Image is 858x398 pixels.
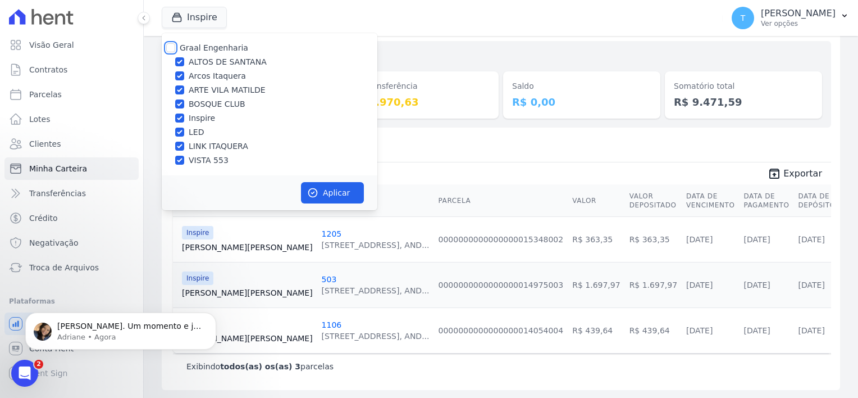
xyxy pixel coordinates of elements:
a: [DATE] [743,326,770,335]
a: [PERSON_NAME][PERSON_NAME] [182,333,313,344]
td: R$ 439,64 [625,307,682,353]
a: 503 [322,275,337,284]
a: [DATE] [798,281,825,290]
a: [DATE] [686,326,713,335]
span: Contratos [29,64,67,75]
a: Transferências [4,182,139,205]
span: T [741,14,746,22]
td: R$ 363,35 [625,216,682,262]
a: Contratos [4,58,139,81]
a: 0000000000000000014054004 [439,326,564,335]
a: Recebíveis [4,313,139,335]
label: Arcos Itaquera [189,70,246,82]
label: LINK ITAQUERA [189,141,248,152]
a: [DATE] [798,326,825,335]
a: 0000000000000000014975003 [439,281,564,290]
button: Aplicar [301,182,364,203]
a: 0000000000000000015348002 [439,235,564,244]
dt: Em transferência [350,80,490,92]
label: Inspire [189,112,215,124]
a: Clientes [4,133,139,155]
label: VISTA 553 [189,155,229,166]
th: Parcela [434,185,568,217]
a: [DATE] [686,235,713,244]
td: R$ 1.697,97 [568,262,624,307]
a: 1106 [322,320,342,329]
td: R$ 363,35 [568,216,624,262]
label: ALTOS DE SANTANA [189,56,267,68]
a: Conta Hent [4,337,139,360]
span: Visão Geral [29,39,74,51]
label: LED [189,126,204,138]
a: Negativação [4,232,139,254]
label: Graal Engenharia [180,43,248,52]
a: 1205 [322,229,342,238]
td: R$ 439,64 [568,307,624,353]
span: Parcelas [29,89,62,100]
a: Troca de Arquivos [4,256,139,279]
span: 2 [34,360,43,369]
a: [DATE] [798,235,825,244]
span: Crédito [29,212,58,224]
span: Clientes [29,138,61,150]
p: [PERSON_NAME] [761,8,836,19]
iframe: Intercom notifications mensagem [8,289,233,368]
a: [DATE] [743,235,770,244]
a: [PERSON_NAME][PERSON_NAME] [182,287,313,298]
a: Minha Carteira [4,157,139,180]
div: [STREET_ADDRESS], AND... [322,331,430,342]
button: T [PERSON_NAME] Ver opções [723,2,858,34]
a: Crédito [4,207,139,229]
span: Negativação [29,237,79,248]
span: Transferências [29,188,86,199]
span: Troca de Arquivos [29,262,99,273]
button: Inspire [162,7,227,28]
th: Valor [568,185,624,217]
p: Ver opções [761,19,836,28]
a: [DATE] [743,281,770,290]
th: Data de Pagamento [739,185,793,217]
a: [PERSON_NAME][PERSON_NAME] [182,242,313,253]
dt: Saldo [512,80,651,92]
span: Inspire [182,272,213,285]
iframe: Intercom live chat [11,360,38,387]
a: Visão Geral [4,34,139,56]
dd: R$ 9.471,59 [674,94,813,110]
span: Exportar [783,167,822,180]
b: todos(as) os(as) 3 [220,362,300,371]
td: R$ 1.697,97 [625,262,682,307]
span: Lotes [29,114,51,125]
dt: Somatório total [674,80,813,92]
a: unarchive Exportar [759,167,831,183]
th: Valor Depositado [625,185,682,217]
i: unarchive [768,167,781,180]
label: ARTE VILA MATILDE [189,84,266,96]
div: [STREET_ADDRESS], AND... [322,285,430,296]
a: Lotes [4,108,139,130]
th: Data de Depósito [794,185,840,217]
span: Inspire [182,226,213,239]
div: [STREET_ADDRESS], AND... [322,239,430,251]
dd: R$ 0,00 [512,94,651,110]
th: Data de Vencimento [682,185,739,217]
p: Exibindo parcelas [186,361,334,372]
a: Parcelas [4,83,139,106]
a: [DATE] [686,281,713,290]
dd: R$ 6.970,63 [350,94,490,110]
label: BOSQUE CLUB [189,98,245,110]
span: Minha Carteira [29,163,87,174]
